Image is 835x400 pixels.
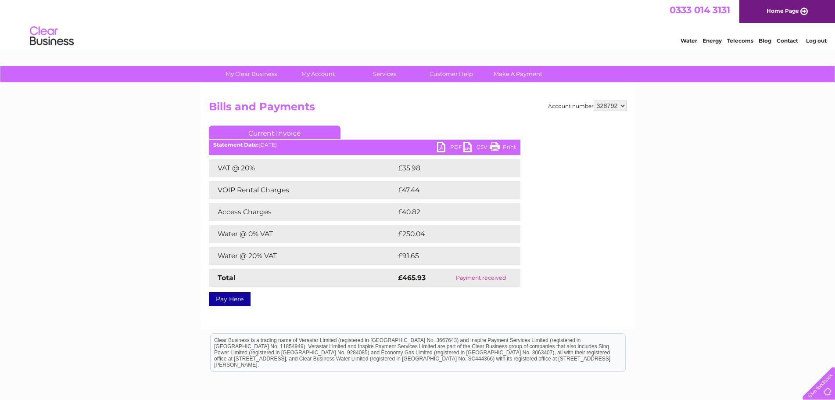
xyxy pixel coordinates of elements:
td: Access Charges [209,203,396,221]
a: My Account [282,66,354,82]
td: £47.44 [396,181,502,199]
td: Water @ 0% VAT [209,225,396,243]
div: Account number [548,101,627,111]
a: Water [681,37,697,44]
h2: Bills and Payments [209,101,627,117]
a: Customer Help [415,66,487,82]
a: Contact [777,37,798,44]
td: £250.04 [396,225,505,243]
a: Services [348,66,421,82]
a: My Clear Business [215,66,287,82]
div: Clear Business is a trading name of Verastar Limited (registered in [GEOGRAPHIC_DATA] No. 3667643... [211,5,625,43]
td: Payment received [442,269,520,287]
a: 0333 014 3131 [670,4,730,15]
a: Telecoms [727,37,753,44]
td: Water @ 20% VAT [209,247,396,265]
b: Statement Date: [213,141,258,148]
a: Energy [702,37,722,44]
td: VAT @ 20% [209,159,396,177]
a: Log out [806,37,827,44]
a: Print [490,142,516,155]
a: CSV [463,142,490,155]
td: £91.65 [396,247,502,265]
a: Blog [759,37,771,44]
strong: Total [218,274,236,282]
td: £40.82 [396,203,503,221]
div: [DATE] [209,142,520,148]
td: £35.98 [396,159,503,177]
a: PDF [437,142,463,155]
a: Pay Here [209,292,251,306]
img: logo.png [29,23,74,50]
strong: £465.93 [398,274,426,282]
a: Make A Payment [482,66,554,82]
td: VOIP Rental Charges [209,181,396,199]
a: Current Invoice [209,126,340,139]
